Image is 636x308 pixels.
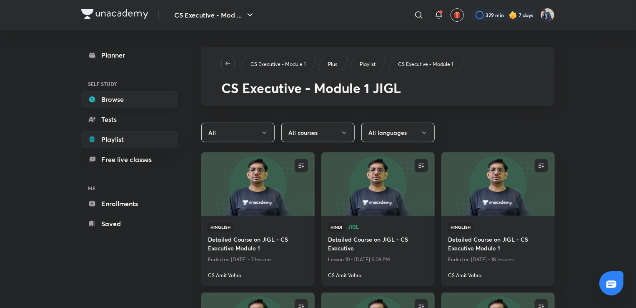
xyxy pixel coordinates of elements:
p: Ended on [DATE] • 18 lessons [448,254,548,265]
h6: SELF STUDY [81,77,178,91]
p: CS Executive - Module 1 [250,61,305,68]
a: Detailed Course on JIGL - CS Executive Module 1 [448,235,548,254]
a: CS Amit Vohra [208,268,308,279]
a: CS Executive - Module 1 [397,61,455,68]
h6: ME [81,181,178,195]
a: Free live classes [81,151,178,168]
a: Planner [81,47,178,63]
a: Detailed Course on JIGL - CS Executive [328,235,428,254]
img: new-thumbnail [200,152,315,217]
img: Company Logo [81,9,148,19]
a: Company Logo [81,9,148,21]
p: Playlist [360,61,376,68]
a: Detailed Course on JIGL - CS Executive Module 1 [208,235,308,254]
a: Playlist [81,131,178,148]
span: Hinglish [448,222,473,232]
img: avatar [453,11,461,19]
p: CS Executive - Module 1 [398,61,453,68]
a: Saved [81,215,178,232]
button: avatar [451,8,464,22]
a: JIGL [348,224,428,230]
button: CS Executive - Mod ... [169,7,260,23]
img: new-thumbnail [440,152,556,217]
a: Enrollments [81,195,178,212]
p: Plus [328,61,337,68]
span: CS Executive - Module 1 JIGL [221,79,401,97]
a: new-thumbnail [201,152,315,216]
a: Playlist [358,61,377,68]
img: Akhil [541,8,555,22]
a: new-thumbnail [321,152,435,216]
span: JIGL [348,224,428,229]
a: Plus [327,61,339,68]
button: All languages [361,123,435,142]
a: Tests [81,111,178,128]
span: Hindi [328,222,345,232]
span: Hinglish [208,222,233,232]
a: CS Amit Vohra [448,268,548,279]
img: new-thumbnail [320,152,436,217]
a: CS Amit Vohra [328,268,428,279]
p: Ended on [DATE] • 7 lessons [208,254,308,265]
img: streak [509,11,517,19]
a: Browse [81,91,178,108]
a: CS Executive - Module 1 [249,61,307,68]
p: Lesson 10 • [DATE] 5:08 PM [328,254,428,265]
button: All [201,123,275,142]
button: All courses [281,123,355,142]
a: new-thumbnail [441,152,555,216]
